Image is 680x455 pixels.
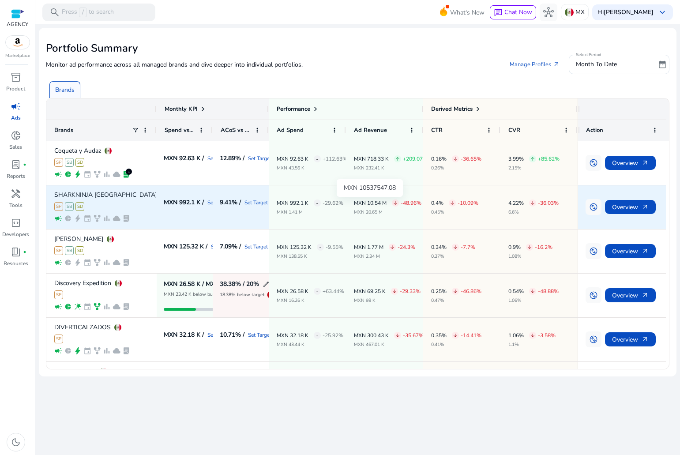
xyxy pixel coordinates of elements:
span: campaign [11,101,21,112]
p: MXN 718.33 K [354,156,389,162]
span: bar_chart [103,170,111,178]
button: Overviewarrow_outward [605,332,656,346]
p: +209.07% [403,156,428,162]
h2: Portfolio Summary [46,42,669,55]
span: campaign [54,259,62,267]
p: Ads [11,114,21,122]
span: arrow_upward [395,156,400,162]
p: 0.35% [431,333,447,338]
p: -46.86% [461,289,481,294]
p: SHARKNINJA [GEOGRAPHIC_DATA] [54,192,157,198]
span: campaign [54,214,62,222]
span: family_history [93,303,101,311]
p: 1.06% [508,333,524,338]
p: 0.25% [431,289,447,294]
p: MXN 1.41 M [277,210,343,214]
p: MXN 98 K [354,298,421,303]
p: -36.65% [461,156,481,162]
p: +112.63% [323,156,347,162]
span: arrow_downward [393,200,398,206]
span: swap_vertical_circle [589,291,598,300]
p: -7.7% [461,244,475,250]
a: Set Budget [207,332,233,338]
span: SP [54,202,63,211]
span: SB [65,246,74,255]
span: swap_vertical_circle [589,203,598,211]
button: swap_vertical_circle [586,199,601,215]
p: 1.08% [508,254,552,259]
p: MXN 92.63 K [277,156,308,162]
span: arrow_outward [642,159,649,166]
span: SP [54,246,63,255]
span: book_4 [11,247,21,257]
span: - [319,238,322,256]
span: error [267,290,275,299]
span: Ad Spend [277,126,304,134]
span: bolt [74,347,82,355]
p: 0.16% [431,156,447,162]
a: Set Target [248,156,271,161]
p: DIVERTICALZADOS [54,324,111,331]
span: inventory_2 [11,72,21,83]
span: Spend vs Budget [165,126,195,134]
p: MXN 138.55 K [277,254,343,259]
p: +63.44% [323,289,344,294]
span: lab_profile [11,159,21,170]
img: mx.svg [107,236,114,243]
a: Set Target [244,244,268,249]
button: Overviewarrow_outward [605,288,656,302]
span: CTR [431,126,443,134]
span: code_blocks [11,218,21,228]
h5: MXN 92.63 K / [164,155,204,162]
span: Brands [54,126,73,134]
span: family_history [93,214,101,222]
p: Tools [9,201,23,209]
h5: 38.38% / 20% [220,281,259,287]
p: [PERSON_NAME] [54,236,103,242]
span: arrow_downward [530,333,535,338]
img: mx.svg [105,147,112,154]
h5: 9.41% / [220,199,241,206]
p: 0.34% [431,244,447,250]
span: bar_chart [103,214,111,222]
span: date_range [658,60,667,69]
span: SP [54,290,63,299]
a: Set Target [244,200,268,205]
button: swap_vertical_circle [586,155,601,171]
span: bar_chart [103,303,111,311]
span: arrow_outward [642,292,649,299]
p: MXN 992.1 K [277,200,308,206]
span: bolt [74,170,82,178]
span: cloud [113,170,120,178]
span: arrow_downward [453,244,458,250]
span: arrow_downward [390,244,395,250]
p: MXN 1.77 M [354,244,383,250]
p: -48.96% [401,200,421,206]
span: handyman [11,188,21,199]
p: -24.3% [398,244,415,250]
a: Manage Profiles [503,56,567,72]
p: Marketplace [5,53,30,59]
span: arrow_downward [392,289,397,294]
span: event [83,303,91,311]
p: 0.54% [508,289,524,294]
p: 0.9% [508,244,521,250]
p: MXN 32.18 K [277,333,308,338]
span: Overview [612,198,649,216]
span: family_history [93,347,101,355]
span: arrow_downward [395,333,400,338]
p: Discovery Expedition [54,280,111,286]
a: Set Target [248,332,271,338]
p: Brands [55,85,75,94]
span: ACoS vs Target [221,126,251,134]
span: pie_chart [64,259,72,267]
span: lab_profile [122,303,130,311]
span: / [79,8,87,17]
span: arrow_downward [453,156,458,162]
p: -35.67% [403,333,424,338]
span: SD [75,202,84,211]
span: arrow_outward [642,336,649,343]
span: Overview [612,286,649,305]
span: lab_profile [122,347,130,355]
span: fiber_manual_record [23,250,26,254]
